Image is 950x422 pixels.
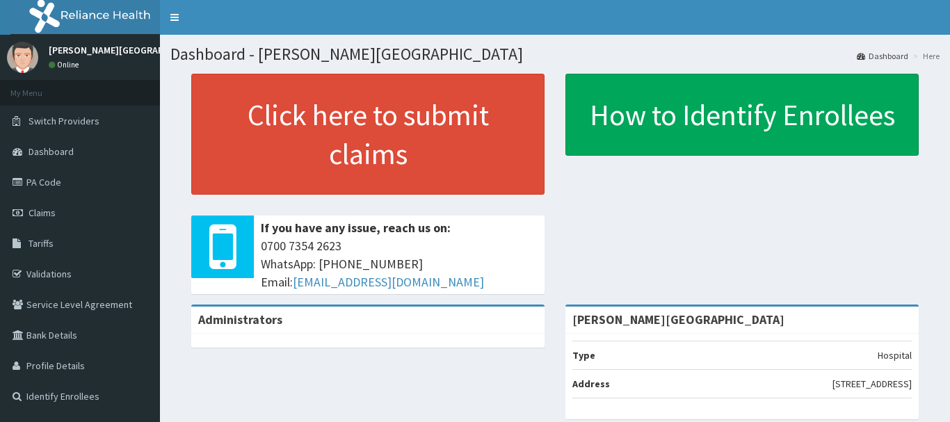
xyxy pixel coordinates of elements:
h1: Dashboard - [PERSON_NAME][GEOGRAPHIC_DATA] [170,45,940,63]
b: Type [572,349,595,362]
span: Tariffs [29,237,54,250]
b: Administrators [198,311,282,327]
p: [PERSON_NAME][GEOGRAPHIC_DATA] [49,45,209,55]
span: Switch Providers [29,115,99,127]
li: Here [910,50,940,62]
strong: [PERSON_NAME][GEOGRAPHIC_DATA] [572,311,784,327]
a: [EMAIL_ADDRESS][DOMAIN_NAME] [293,274,484,290]
span: 0700 7354 2623 WhatsApp: [PHONE_NUMBER] Email: [261,237,538,291]
p: Hospital [878,348,912,362]
b: Address [572,378,610,390]
b: If you have any issue, reach us on: [261,220,451,236]
span: Dashboard [29,145,74,158]
a: Online [49,60,82,70]
img: User Image [7,42,38,73]
p: [STREET_ADDRESS] [832,377,912,391]
a: How to Identify Enrollees [565,74,919,156]
span: Claims [29,206,56,219]
a: Click here to submit claims [191,74,545,195]
a: Dashboard [857,50,908,62]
